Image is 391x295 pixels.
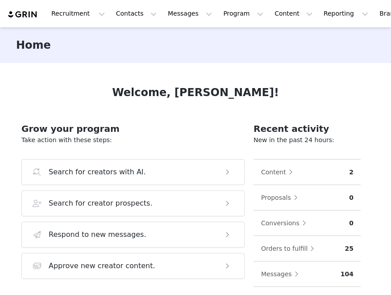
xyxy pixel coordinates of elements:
[21,135,245,145] p: Take action with these steps:
[7,10,38,19] img: grin logo
[49,261,155,271] h3: Approve new creator content.
[112,84,279,101] h1: Welcome, [PERSON_NAME]!
[21,122,245,135] h2: Grow your program
[111,4,162,24] button: Contacts
[49,229,146,240] h3: Respond to new messages.
[269,4,318,24] button: Content
[16,37,51,53] h3: Home
[21,222,245,248] button: Respond to new messages.
[349,219,354,228] p: 0
[21,159,245,185] button: Search for creators with AI.
[345,244,353,253] p: 25
[254,122,361,135] h2: Recent activity
[261,165,297,179] button: Content
[349,193,354,202] p: 0
[162,4,217,24] button: Messages
[49,167,146,177] h3: Search for creators with AI.
[261,216,311,230] button: Conversions
[46,4,110,24] button: Recruitment
[218,4,269,24] button: Program
[49,198,153,209] h3: Search for creator prospects.
[21,190,245,216] button: Search for creator prospects.
[349,168,354,177] p: 2
[318,4,374,24] button: Reporting
[21,253,245,279] button: Approve new creator content.
[261,241,319,256] button: Orders to fulfill
[261,267,303,281] button: Messages
[341,270,354,279] p: 104
[254,135,361,145] p: New in the past 24 hours:
[261,190,302,205] button: Proposals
